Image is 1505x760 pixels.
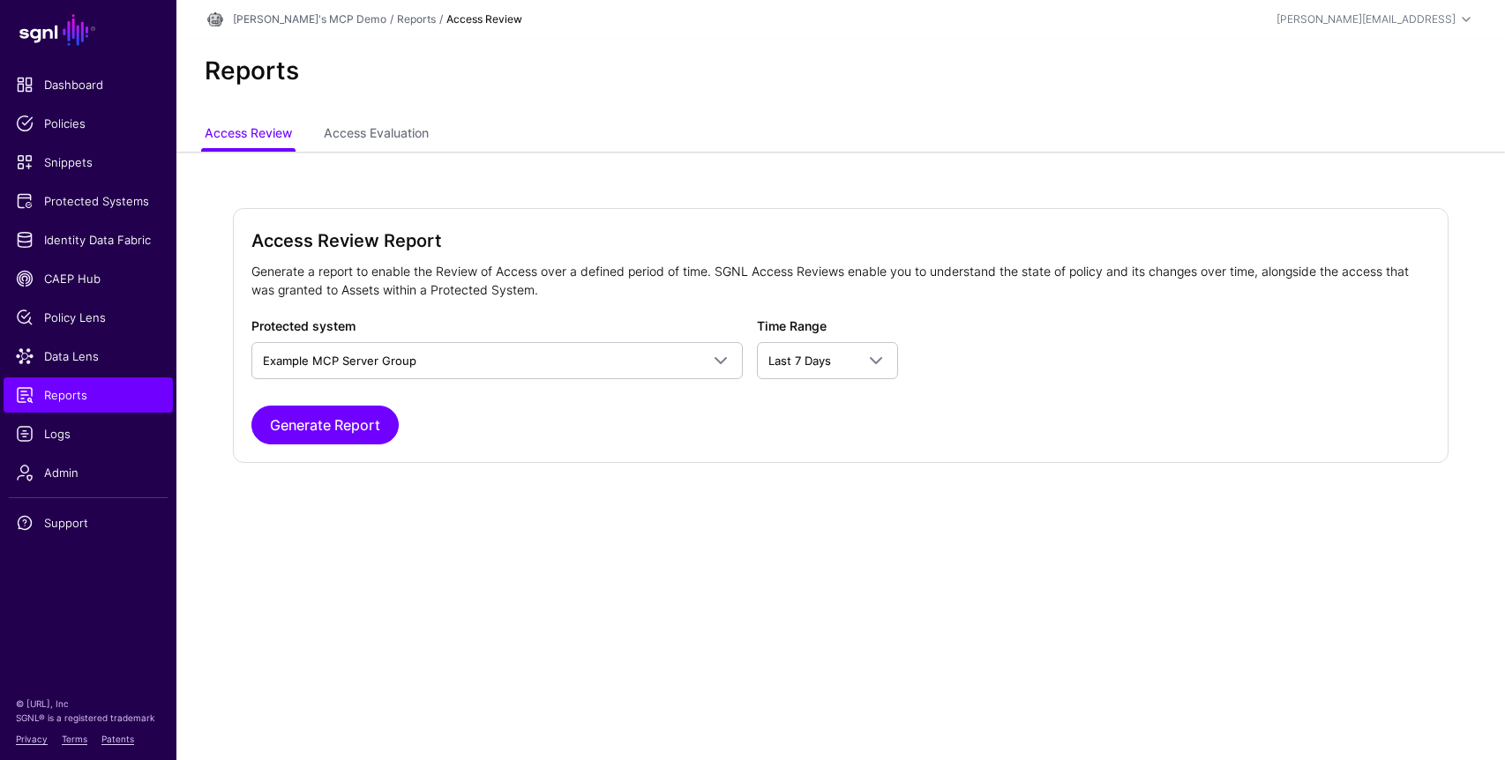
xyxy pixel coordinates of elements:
[16,153,161,171] span: Snippets
[101,734,134,744] a: Patents
[4,300,173,335] a: Policy Lens
[251,317,356,335] label: Protected system
[757,317,827,335] label: Time Range
[16,386,161,404] span: Reports
[16,347,161,365] span: Data Lens
[4,145,173,180] a: Snippets
[1277,11,1456,27] div: [PERSON_NAME][EMAIL_ADDRESS]
[4,222,173,257] a: Identity Data Fabric
[251,406,399,444] button: Generate Report
[4,67,173,102] a: Dashboard
[16,309,161,326] span: Policy Lens
[16,711,161,725] p: SGNL® is a registered trademark
[436,11,446,27] div: /
[16,425,161,443] span: Logs
[16,115,161,132] span: Policies
[16,697,161,711] p: © [URL], Inc
[205,56,299,86] h2: Reports
[251,262,1430,299] p: Generate a report to enable the Review of Access over a defined period of time. SGNL Access Revie...
[16,734,48,744] a: Privacy
[4,183,173,219] a: Protected Systems
[4,416,173,451] a: Logs
[11,11,166,49] a: SGNL
[4,455,173,490] a: Admin
[205,9,226,30] img: svg+xml;base64,PD94bWwgdmVyc2lvbj0iMS4wIiBlbmNvZGluZz0idXRmLTgiPz4KPCEtLSBHZW5lcmF0b3I6IEFkb2JlIE...
[386,11,397,27] div: /
[263,354,416,368] span: Example MCP Server Group
[16,514,161,532] span: Support
[4,339,173,374] a: Data Lens
[251,227,1430,255] h2: Access Review Report
[4,377,173,413] a: Reports
[324,118,429,152] a: Access Evaluation
[397,12,436,26] a: Reports
[16,231,161,249] span: Identity Data Fabric
[446,12,522,26] strong: Access Review
[16,192,161,210] span: Protected Systems
[16,270,161,287] span: CAEP Hub
[4,261,173,296] a: CAEP Hub
[768,354,831,368] span: Last 7 Days
[16,76,161,93] span: Dashboard
[16,464,161,481] span: Admin
[233,12,386,26] a: [PERSON_NAME]'s MCP Demo
[205,118,292,152] a: Access Review
[4,106,173,141] a: Policies
[62,734,87,744] a: Terms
